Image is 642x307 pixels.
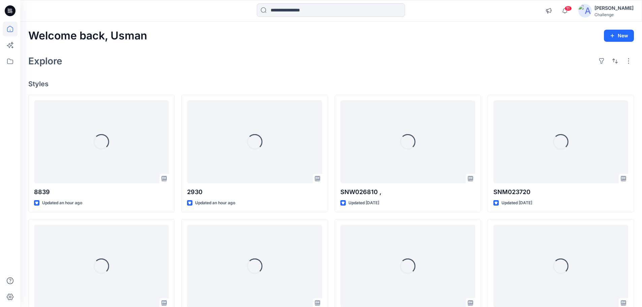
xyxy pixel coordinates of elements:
p: Updated an hour ago [42,199,82,207]
p: Updated [DATE] [348,199,379,207]
p: SNM023720 [493,187,628,197]
p: Updated an hour ago [195,199,235,207]
h4: Styles [28,80,634,88]
p: 8839 [34,187,169,197]
div: [PERSON_NAME] [594,4,634,12]
p: Updated [DATE] [501,199,532,207]
p: 2930 [187,187,322,197]
h2: Welcome back, Usman [28,30,147,42]
button: New [604,30,634,42]
img: avatar [578,4,592,18]
p: SNW026810 , [340,187,475,197]
div: Challenge [594,12,634,17]
span: 11 [564,6,572,11]
h2: Explore [28,56,62,66]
